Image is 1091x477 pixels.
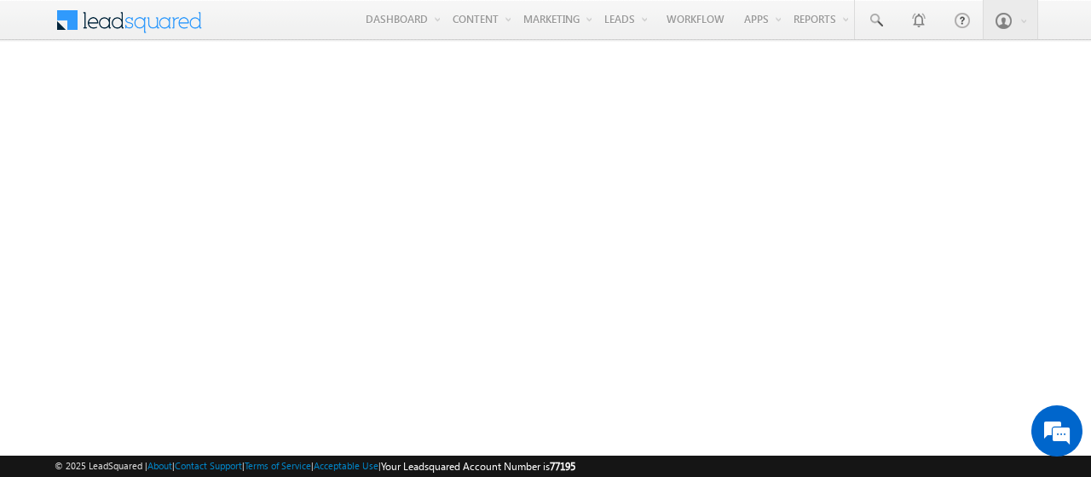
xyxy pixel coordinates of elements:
[22,158,311,352] textarea: Type your message and click 'Submit'
[314,460,378,471] a: Acceptable Use
[250,365,309,388] em: Submit
[89,90,286,112] div: Leave a message
[550,460,575,473] span: 77195
[381,460,575,473] span: Your Leadsquared Account Number is
[175,460,242,471] a: Contact Support
[245,460,311,471] a: Terms of Service
[147,460,172,471] a: About
[280,9,320,49] div: Minimize live chat window
[55,458,575,474] span: © 2025 LeadSquared | | | | |
[29,90,72,112] img: d_60004797649_company_0_60004797649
